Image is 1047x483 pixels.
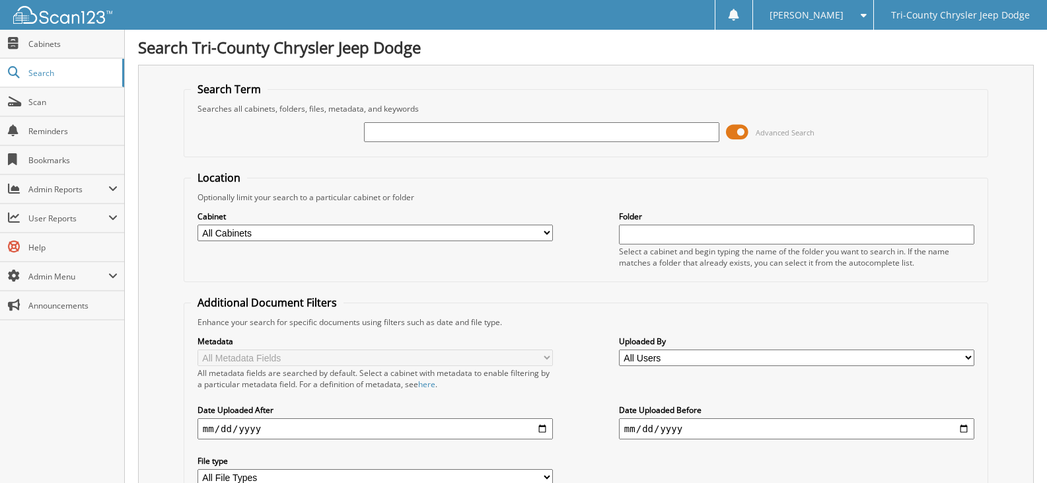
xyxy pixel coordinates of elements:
[13,6,112,24] img: scan123-logo-white.svg
[619,336,974,347] label: Uploaded By
[138,36,1034,58] h1: Search Tri-County Chrysler Jeep Dodge
[28,67,116,79] span: Search
[28,242,118,253] span: Help
[619,246,974,268] div: Select a cabinet and begin typing the name of the folder you want to search in. If the name match...
[619,211,974,222] label: Folder
[191,295,343,310] legend: Additional Document Filters
[28,184,108,195] span: Admin Reports
[28,213,108,224] span: User Reports
[28,155,118,166] span: Bookmarks
[28,300,118,311] span: Announcements
[191,82,268,96] legend: Search Term
[191,192,981,203] div: Optionally limit your search to a particular cabinet or folder
[418,379,435,390] a: here
[770,11,844,19] span: [PERSON_NAME]
[198,211,553,222] label: Cabinet
[198,404,553,416] label: Date Uploaded After
[191,170,247,185] legend: Location
[191,103,981,114] div: Searches all cabinets, folders, files, metadata, and keywords
[198,418,553,439] input: start
[28,96,118,108] span: Scan
[28,38,118,50] span: Cabinets
[756,128,814,137] span: Advanced Search
[198,367,553,390] div: All metadata fields are searched by default. Select a cabinet with metadata to enable filtering b...
[891,11,1030,19] span: Tri-County Chrysler Jeep Dodge
[619,404,974,416] label: Date Uploaded Before
[198,336,553,347] label: Metadata
[28,271,108,282] span: Admin Menu
[198,455,553,466] label: File type
[28,126,118,137] span: Reminders
[191,316,981,328] div: Enhance your search for specific documents using filters such as date and file type.
[619,418,974,439] input: end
